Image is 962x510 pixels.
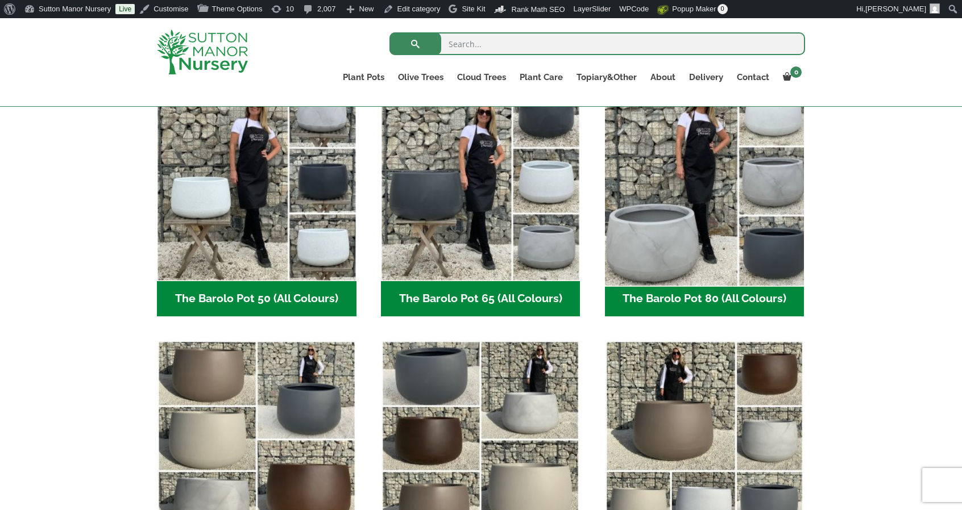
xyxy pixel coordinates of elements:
a: Delivery [682,69,730,85]
img: logo [157,30,248,74]
a: Cloud Trees [450,69,513,85]
span: 0 [718,4,728,14]
h2: The Barolo Pot 65 (All Colours) [381,281,580,316]
a: About [644,69,682,85]
h2: The Barolo Pot 50 (All Colours) [157,281,356,316]
h2: The Barolo Pot 80 (All Colours) [605,281,805,316]
a: Visit product category The Barolo Pot 50 (All Colours) [157,82,356,316]
a: Plant Pots [336,69,391,85]
a: Live [115,4,135,14]
a: Topiary&Other [570,69,644,85]
a: Visit product category The Barolo Pot 65 (All Colours) [381,82,580,316]
a: Visit product category The Barolo Pot 80 (All Colours) [605,82,805,316]
img: The Barolo Pot 80 (All Colours) [600,77,809,286]
input: Search... [389,32,805,55]
span: 0 [790,66,802,78]
a: Contact [730,69,776,85]
img: The Barolo Pot 65 (All Colours) [381,82,580,282]
span: [PERSON_NAME] [865,5,926,13]
a: 0 [776,69,805,85]
a: Olive Trees [391,69,450,85]
img: The Barolo Pot 50 (All Colours) [157,82,356,282]
a: Plant Care [513,69,570,85]
span: Rank Math SEO [512,5,565,14]
span: Site Kit [462,5,485,13]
